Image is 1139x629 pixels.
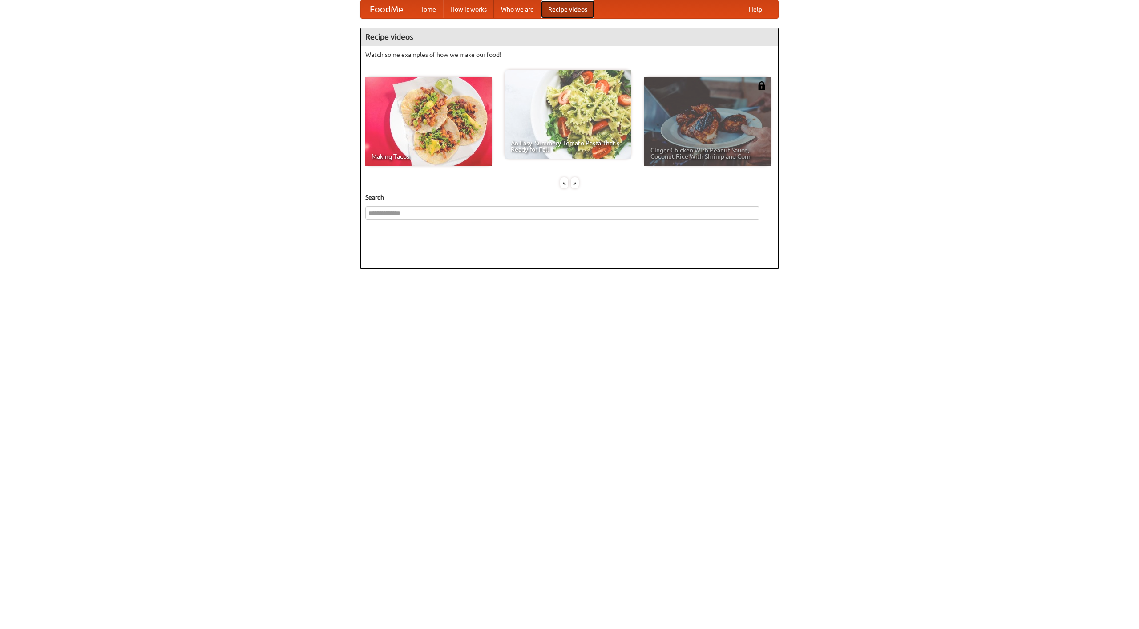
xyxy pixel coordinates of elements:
a: An Easy, Summery Tomato Pasta That's Ready for Fall [505,70,631,159]
p: Watch some examples of how we make our food! [365,50,774,59]
span: An Easy, Summery Tomato Pasta That's Ready for Fall [511,140,625,152]
span: Making Tacos [372,153,485,160]
div: » [571,177,579,188]
img: 483408.png [757,81,766,90]
a: Help [742,0,769,18]
div: « [560,177,568,188]
a: Home [412,0,443,18]
a: Making Tacos [365,77,492,166]
a: How it works [443,0,494,18]
a: FoodMe [361,0,412,18]
a: Recipe videos [541,0,594,18]
a: Who we are [494,0,541,18]
h5: Search [365,193,774,202]
h4: Recipe videos [361,28,778,46]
